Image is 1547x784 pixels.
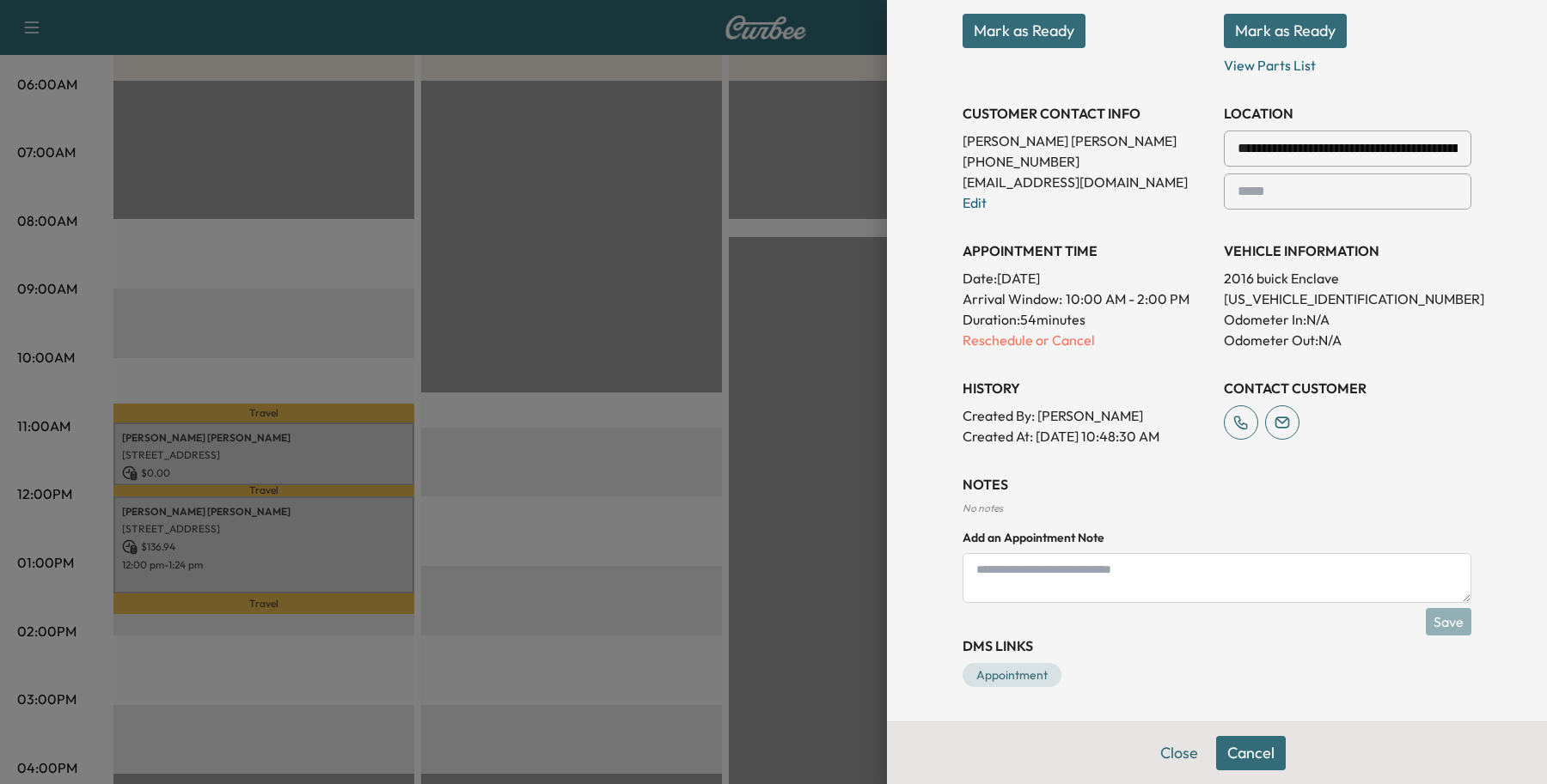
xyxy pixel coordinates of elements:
button: Close [1149,736,1209,770]
span: 10:00 AM - 2:00 PM [1066,289,1189,309]
p: Created At : [DATE] 10:48:30 AM [963,426,1210,447]
button: Mark as Ready [963,14,1085,48]
h3: LOCATION [1224,103,1471,124]
p: View Parts List [1224,48,1471,76]
a: Edit [963,194,987,211]
p: [PERSON_NAME] [PERSON_NAME] [963,131,1210,151]
div: No notes [963,501,1471,515]
h4: Add an Appointment Note [963,529,1471,546]
p: Arrival Window: [963,289,1210,309]
p: [EMAIL_ADDRESS][DOMAIN_NAME] [963,172,1210,192]
button: Cancel [1216,736,1286,770]
h3: NOTES [963,474,1471,495]
p: Odometer In: N/A [1224,309,1471,330]
p: [US_VEHICLE_IDENTIFICATION_NUMBER] [1224,289,1471,309]
h3: VEHICLE INFORMATION [1224,240,1471,261]
p: Created By : [PERSON_NAME] [963,405,1210,426]
h3: APPOINTMENT TIME [963,240,1210,261]
a: Appointment [963,663,1061,687]
p: Date: [DATE] [963,268,1210,289]
h3: History [963,378,1210,398]
h3: CUSTOMER CONTACT INFO [963,103,1210,124]
h3: DMS Links [963,635,1471,656]
h3: CONTACT CUSTOMER [1224,378,1471,398]
p: Reschedule or Cancel [963,330,1210,350]
p: Duration: 54 minutes [963,309,1210,330]
p: 2016 buick Enclave [1224,268,1471,289]
p: [PHONE_NUMBER] [963,151,1210,172]
button: Mark as Ready [1224,14,1347,48]
p: Odometer Out: N/A [1224,330,1471,350]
